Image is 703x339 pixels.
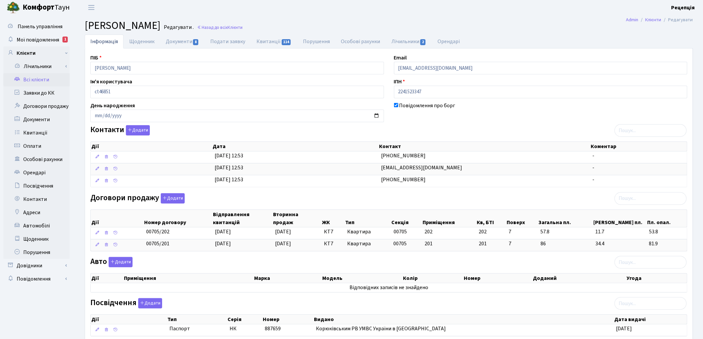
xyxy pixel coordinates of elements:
[90,298,162,308] label: Посвідчення
[336,35,386,48] a: Особові рахунки
[3,179,70,193] a: Посвідчення
[324,240,342,248] span: КТ7
[425,228,433,235] span: 202
[593,152,595,159] span: -
[167,315,227,324] th: Тип
[3,232,70,246] a: Щоденник
[509,240,535,248] span: 7
[345,210,391,227] th: Тип
[646,16,661,23] a: Клієнти
[590,142,687,151] th: Коментар
[215,176,243,183] span: [DATE] 12:53
[425,240,433,247] span: 201
[205,35,251,48] a: Подати заявку
[215,164,243,171] span: [DATE] 12:53
[347,228,388,236] span: Квартира
[262,315,314,324] th: Номер
[3,20,70,33] a: Панель управління
[432,35,465,48] a: Орендарі
[91,283,687,292] td: Відповідних записів не знайдено
[593,176,595,183] span: -
[3,272,70,286] a: Повідомлення
[595,228,644,236] span: 11.7
[85,18,160,33] span: [PERSON_NAME]
[347,240,388,248] span: Квартира
[3,219,70,232] a: Автомобілі
[3,100,70,113] a: Договори продажу
[23,2,54,13] b: Комфорт
[124,124,150,136] a: Додати
[146,228,169,235] span: 00705/202
[399,102,455,110] label: Повідомлення про борг
[614,315,687,324] th: Дата видачі
[593,164,595,171] span: -
[215,228,231,235] span: [DATE]
[160,35,205,48] a: Документи
[275,228,291,235] span: [DATE]
[616,13,703,27] nav: breadcrumb
[215,240,231,247] span: [DATE]
[159,192,185,204] a: Додати
[137,297,162,309] a: Додати
[215,152,243,159] span: [DATE] 12:53
[91,210,144,227] th: Дії
[18,23,62,30] span: Панель управління
[7,1,20,14] img: logo.png
[509,228,535,236] span: 7
[3,259,70,272] a: Довідники
[91,274,123,283] th: Дії
[17,36,59,43] span: Мої повідомлення
[161,193,185,204] button: Договори продажу
[595,240,644,248] span: 34.4
[626,274,687,283] th: Угода
[273,210,322,227] th: Вторинна продаж
[615,297,687,310] input: Пошук...
[228,24,243,31] span: Клієнти
[3,153,70,166] a: Особові рахунки
[126,125,150,135] button: Контакти
[394,240,407,247] span: 00705
[251,35,297,48] a: Квитанції
[379,142,590,151] th: Контакт
[322,274,402,283] th: Модель
[3,193,70,206] a: Контакти
[538,210,593,227] th: Загальна пл.
[3,33,70,46] a: Мої повідомлення1
[647,210,687,227] th: Пл. опал.
[212,142,379,151] th: Дата
[3,113,70,126] a: Документи
[313,315,614,324] th: Видано
[213,210,273,227] th: Відправлення квитанцій
[85,35,124,48] a: Інформація
[23,2,70,13] span: Таун
[169,325,224,333] span: Паспорт
[162,24,194,31] small: Редагувати .
[593,210,647,227] th: [PERSON_NAME] пл.
[123,274,253,283] th: Приміщення
[479,240,503,248] span: 201
[90,125,150,135] label: Контакти
[3,206,70,219] a: Адреси
[615,124,687,137] input: Пошук...
[90,193,185,204] label: Договори продажу
[402,274,463,283] th: Колір
[324,228,342,236] span: КТ7
[253,274,322,283] th: Марка
[321,210,345,227] th: ЖК
[381,176,426,183] span: [PHONE_NUMBER]
[671,4,695,12] a: Рецепція
[616,325,632,332] span: [DATE]
[476,210,506,227] th: Кв, БТІ
[90,54,102,62] label: ПІБ
[282,39,291,45] span: 114
[615,256,687,269] input: Пошук...
[391,210,422,227] th: Секція
[146,240,169,247] span: 00705/201
[3,139,70,153] a: Оплати
[671,4,695,11] b: Рецепція
[463,274,532,283] th: Номер
[506,210,538,227] th: Поверх
[386,35,432,48] a: Лічильники
[107,256,133,268] a: Додати
[8,60,70,73] a: Лічильники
